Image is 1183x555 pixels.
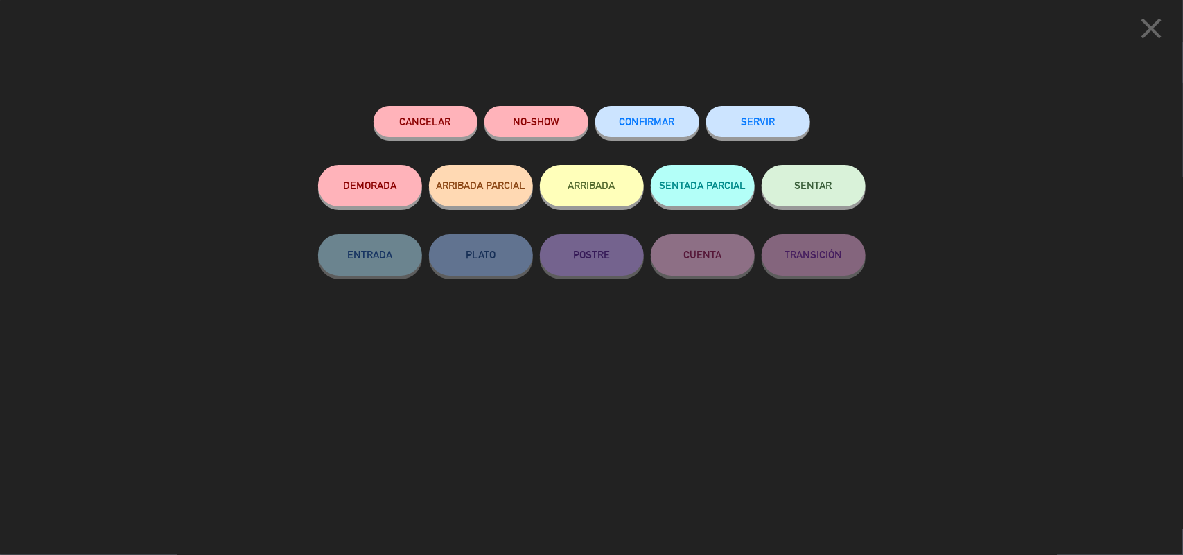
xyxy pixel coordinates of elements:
[651,234,755,276] button: CUENTA
[706,106,810,137] button: SERVIR
[595,106,699,137] button: CONFIRMAR
[795,179,832,191] span: SENTAR
[1134,11,1168,46] i: close
[429,234,533,276] button: PLATO
[374,106,477,137] button: Cancelar
[540,234,644,276] button: POSTRE
[318,165,422,206] button: DEMORADA
[484,106,588,137] button: NO-SHOW
[762,165,866,206] button: SENTAR
[620,116,675,127] span: CONFIRMAR
[762,234,866,276] button: TRANSICIÓN
[429,165,533,206] button: ARRIBADA PARCIAL
[540,165,644,206] button: ARRIBADA
[436,179,525,191] span: ARRIBADA PARCIAL
[1130,10,1173,51] button: close
[651,165,755,206] button: SENTADA PARCIAL
[318,234,422,276] button: ENTRADA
